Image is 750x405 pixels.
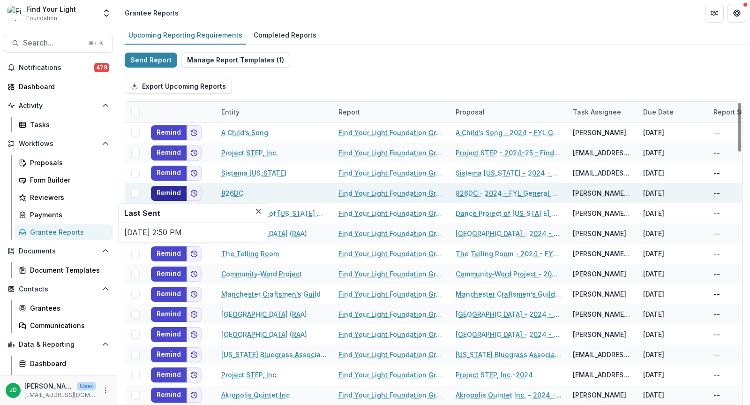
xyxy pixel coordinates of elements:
[187,367,202,382] button: Add to friends
[30,359,105,368] div: Dashboard
[187,246,202,261] button: Add to friends
[637,365,708,385] div: [DATE]
[125,79,232,94] button: Export Upcoming Reports
[637,223,708,244] div: [DATE]
[30,120,105,130] div: Tasks
[19,140,98,148] span: Workflows
[338,188,444,198] a: Find Your Light Foundation Grant Report
[221,208,327,218] a: Dance Project of [US_STATE] Heights Inc.
[450,107,490,117] div: Proposal
[15,224,113,240] a: Grantee Reports
[713,370,720,380] div: --
[333,102,450,122] div: Report
[573,128,626,138] div: [PERSON_NAME]
[338,350,444,359] a: Find Your Light Foundation Grant Report
[125,53,177,68] button: Send Report
[456,309,562,319] a: [GEOGRAPHIC_DATA] - 2024 - FYL General Grant Application
[86,38,105,48] div: ⌘ + K
[19,285,98,293] span: Contacts
[333,107,366,117] div: Report
[221,350,327,359] a: [US_STATE] Bluegrass Association
[19,341,98,349] span: Data & Reporting
[456,168,562,178] a: Sistema [US_STATE] - 2024 - FYL General Grant Application
[221,390,290,400] a: Akropolis Quintet Inc
[30,175,105,185] div: Form Builder
[181,53,290,68] button: Manage Report Templates (1)
[573,148,632,158] div: [EMAIL_ADDRESS][DOMAIN_NAME]
[567,102,637,122] div: Task Assignee
[713,289,720,299] div: --
[151,186,187,201] button: Remind
[151,347,187,362] button: Remind
[124,227,262,238] p: [DATE] 2:50 PM
[30,210,105,220] div: Payments
[456,229,562,238] a: [GEOGRAPHIC_DATA] - 2024 - FYL General Grant Application
[24,381,73,391] p: [PERSON_NAME]
[19,64,94,72] span: Notifications
[221,168,286,178] a: Sistema [US_STATE]
[450,102,567,122] div: Proposal
[187,287,202,302] button: Add to friends
[338,249,444,259] a: Find Your Light Foundation Grant Report
[121,6,182,20] nav: breadcrumb
[713,148,720,158] div: --
[26,4,76,14] div: Find Your Light
[4,34,113,53] button: Search...
[573,249,632,259] div: [PERSON_NAME][EMAIL_ADDRESS][DOMAIN_NAME]
[456,390,562,400] a: Akropolis Quintet Inc. - 2024 - FYL General Grant Application
[4,79,113,94] a: Dashboard
[637,244,708,264] div: [DATE]
[456,148,562,158] a: Project STEP - 2024-25 - Find Your Light Foundation Request for Proposal
[637,304,708,324] div: [DATE]
[637,344,708,365] div: [DATE]
[151,367,187,382] button: Remind
[637,284,708,304] div: [DATE]
[125,8,179,18] div: Grantee Reports
[216,107,245,117] div: Entity
[637,102,708,122] div: Due Date
[456,329,562,339] a: [GEOGRAPHIC_DATA] - 2024 - FYL General Grant Application
[338,128,444,138] a: Find Your Light Foundation Grant Report
[15,373,113,389] a: Data Report
[4,337,113,352] button: Open Data & Reporting
[221,269,302,279] a: Community-Word Project
[30,227,105,237] div: Grantee Reports
[151,327,187,342] button: Remind
[15,300,113,316] a: Grantees
[19,247,98,255] span: Documents
[151,166,187,181] button: Remind
[187,347,202,362] button: Add to friends
[15,172,113,188] a: Form Builder
[30,321,105,330] div: Communications
[637,107,679,117] div: Due Date
[338,168,444,178] a: Find Your Light Foundation Grant Report
[573,208,632,218] div: [PERSON_NAME] [PERSON_NAME]
[151,388,187,403] button: Remind
[456,208,562,218] a: Dance Project of [US_STATE] Heights Inc. - 2024 - FYL General Grant Application
[338,309,444,319] a: Find Your Light Foundation Grant Report
[4,282,113,297] button: Open Contacts
[15,155,113,170] a: Proposals
[637,385,708,405] div: [DATE]
[221,370,278,380] a: Project STEP, Inc.
[216,102,333,122] div: Entity
[727,4,746,23] button: Get Help
[187,267,202,282] button: Add to friends
[338,289,444,299] a: Find Your Light Foundation Grant Report
[713,309,720,319] div: --
[151,145,187,160] button: Remind
[187,327,202,342] button: Add to friends
[4,60,113,75] button: Notifications479
[573,289,626,299] div: [PERSON_NAME]
[221,289,321,299] a: Manchester Craftsmen’s Guild
[23,38,82,47] span: Search...
[187,186,202,201] button: Add to friends
[119,204,268,223] header: Last Sent
[4,98,113,113] button: Open Activity
[4,244,113,259] button: Open Documents
[705,4,724,23] button: Partners
[30,265,105,275] div: Document Templates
